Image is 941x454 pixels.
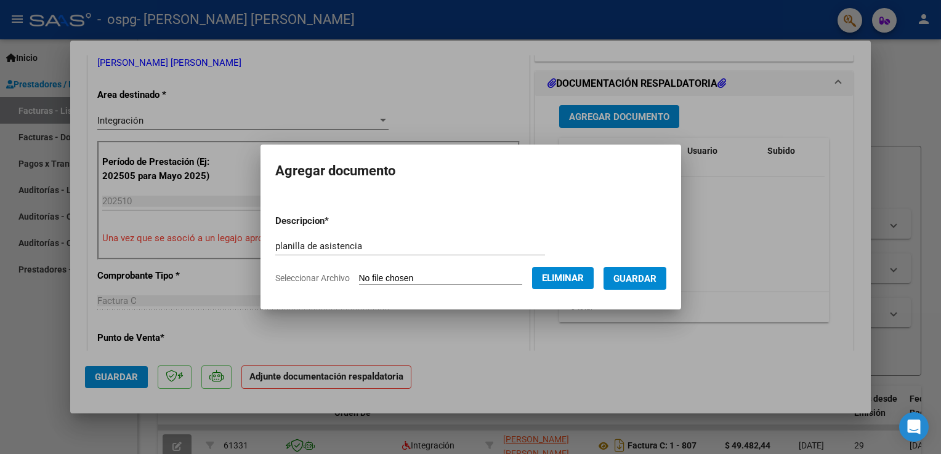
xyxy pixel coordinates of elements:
[604,267,666,290] button: Guardar
[275,159,666,183] h2: Agregar documento
[275,214,393,228] p: Descripcion
[899,412,929,442] div: Open Intercom Messenger
[542,273,584,284] span: Eliminar
[613,273,656,284] span: Guardar
[275,273,350,283] span: Seleccionar Archivo
[532,267,594,289] button: Eliminar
